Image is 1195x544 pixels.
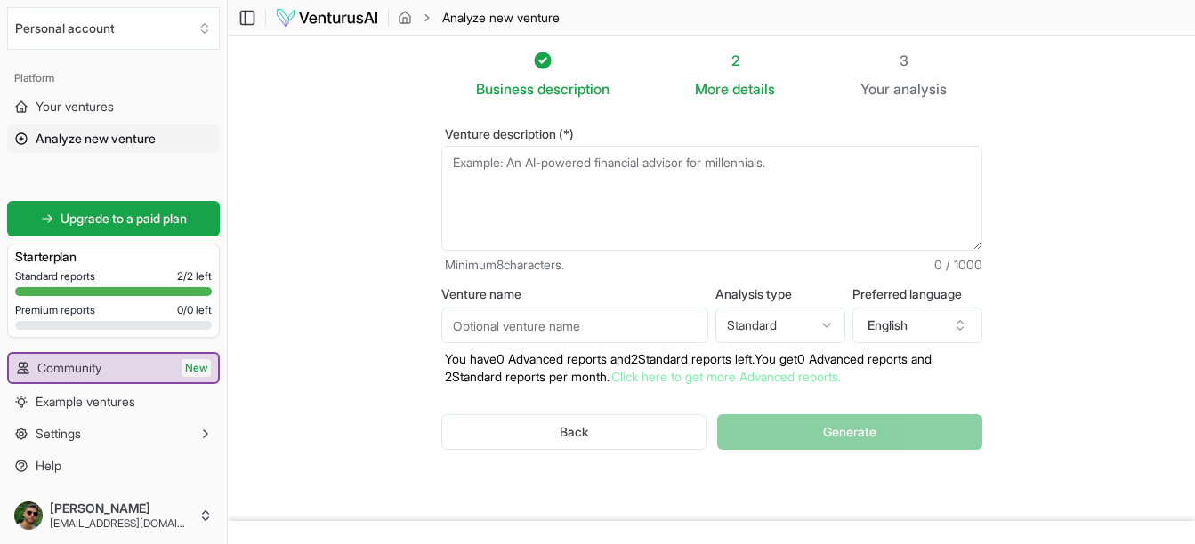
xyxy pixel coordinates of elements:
[852,308,982,343] button: English
[537,80,610,98] span: description
[732,80,775,98] span: details
[15,269,95,284] span: Standard reports
[15,303,95,317] span: Premium reports
[37,359,101,377] span: Community
[860,78,890,100] span: Your
[177,303,212,317] span: 0 / 0 left
[611,369,841,384] a: Click here to get more Advanced reports.
[36,130,156,148] span: Analyze new venture
[441,308,708,343] input: Optional venture name
[441,288,708,300] label: Venture name
[50,516,191,531] span: [EMAIL_ADDRESS][DOMAIN_NAME]
[893,80,947,98] span: analysis
[441,414,707,450] button: Back
[7,64,220,92] div: Platform
[442,9,560,27] span: Analyze new venture
[15,248,212,266] h3: Starter plan
[934,256,982,274] span: 0 / 1000
[7,494,220,537] button: [PERSON_NAME][EMAIL_ADDRESS][DOMAIN_NAME]
[445,256,564,274] span: Minimum 8 characters.
[398,9,560,27] nav: breadcrumb
[7,452,220,480] a: Help
[7,7,220,50] button: Select an organization
[275,7,379,28] img: logo
[182,359,211,377] span: New
[715,288,845,300] label: Analysis type
[860,50,947,71] div: 3
[7,420,220,448] button: Settings
[7,124,220,153] a: Analyze new venture
[441,128,982,140] label: Venture description (*)
[7,388,220,416] a: Example ventures
[61,210,187,228] span: Upgrade to a paid plan
[36,98,114,116] span: Your ventures
[695,78,729,100] span: More
[7,201,220,236] a: Upgrade to a paid plan
[441,350,982,386] p: You have 0 Advanced reports and 2 Standard reports left. Y ou get 0 Advanced reports and 2 Standa...
[36,393,135,411] span: Example ventures
[36,457,61,475] span: Help
[695,50,775,71] div: 2
[9,354,218,382] a: CommunityNew
[177,269,212,284] span: 2 / 2 left
[14,501,43,530] img: ACg8ocIUyxWibzTauzPBmi9LpMoOrUEVY8uFSUqRTs7wK1TgHv6hBIVt=s96-c
[36,425,81,443] span: Settings
[476,78,534,100] span: Business
[7,92,220,121] a: Your ventures
[50,500,191,516] span: [PERSON_NAME]
[852,288,982,300] label: Preferred language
